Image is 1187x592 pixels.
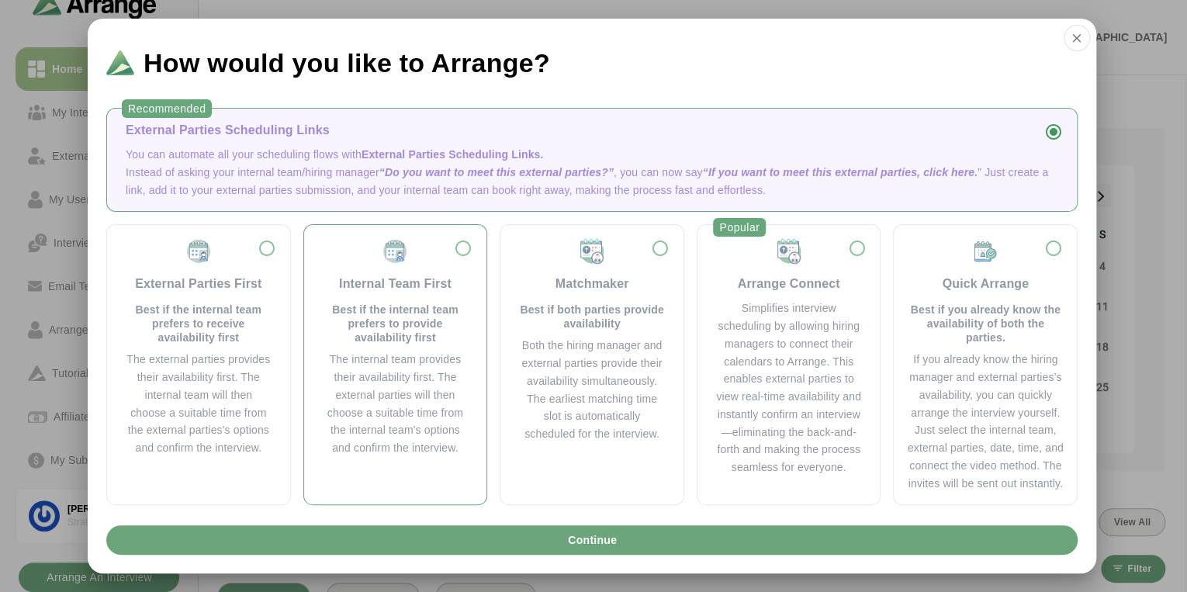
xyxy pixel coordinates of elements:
[126,146,1058,164] p: You can automate all your scheduling flows with
[567,525,617,555] span: Continue
[135,275,261,293] div: External Parties First
[713,218,766,237] div: Popular
[122,99,212,118] div: Recommended
[106,50,134,75] img: Logo
[339,275,452,293] div: Internal Team First
[738,275,840,293] div: Arrange Connect
[362,148,544,161] span: External Parties Scheduling Links.
[775,237,803,265] img: Matchmaker
[126,121,1058,140] div: External Parties Scheduling Links
[942,275,1029,293] div: Quick Arrange
[519,303,665,331] p: Best if both parties provide availability
[971,237,999,265] img: Quick Arrange
[703,166,978,178] span: “If you want to meet this external parties, click here.
[126,351,272,457] div: The external parties provides their availability first. The internal team will then choose a suit...
[578,237,606,265] img: Matchmaker
[519,337,665,443] div: Both the hiring manager and external parties provide their availability simultaneously. The earli...
[144,50,550,76] span: How would you like to Arrange?
[323,351,469,457] div: The internal team provides their availability first. The external parties will then choose a suit...
[126,303,272,344] p: Best if the internal team prefers to receive availability first
[379,166,614,178] span: “Do you want to meet this external parties?”
[906,351,1064,492] div: If you already know the hiring manager and external parties’s availability, you can quickly arran...
[381,237,409,265] img: Client First
[323,303,469,344] p: Best if the internal team prefers to provide availability first
[126,164,1058,199] p: Instead of asking your internal team/hiring manager , you can now say ” Just create a link, add i...
[185,237,213,265] img: Candidate First
[106,525,1078,555] button: Continue
[906,303,1064,344] p: Best if you already know the availability of both the parties.
[555,275,629,293] div: Matchmaker
[716,299,862,476] div: Simplifies interview scheduling by allowing hiring managers to connect their calendars to Arrange...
